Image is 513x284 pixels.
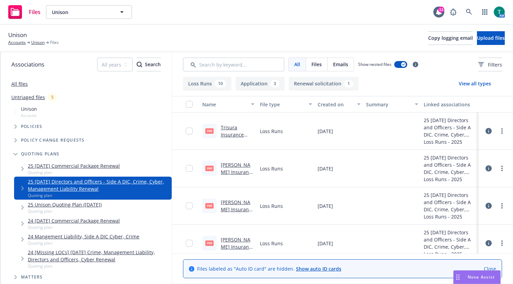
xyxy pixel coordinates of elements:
[428,31,473,45] button: Copy logging email
[438,7,444,13] div: 13
[48,93,57,101] div: 5
[28,169,120,175] span: Quoting plan
[205,240,214,246] span: pdf
[318,101,353,108] div: Created on
[5,2,43,22] a: Files
[260,101,305,108] div: File type
[8,31,27,39] span: Unison
[315,96,363,113] button: Created on
[344,80,353,87] div: 1
[424,117,476,138] div: 25 [DATE] Directors and Officers - Side A DIC, Crime, Cyber, Management Liability Renewal
[21,138,84,142] span: Policy change requests
[289,77,358,91] button: Renewal solicitation
[477,35,505,41] span: Upload files
[28,224,120,230] span: Quoting plan
[21,152,60,156] span: Quoting plans
[28,233,139,240] a: 24 Mangement Liability, Side A DIC Cyber, Crime
[205,128,214,133] span: pdf
[46,5,132,19] button: Unison
[28,201,102,208] a: 25 Unison Quoting Plan ([DATE])
[21,113,37,118] span: Account
[186,101,193,108] input: Select all
[28,192,169,198] span: Quoting plan
[498,164,506,173] a: more
[221,162,254,211] a: [PERSON_NAME] Insurance Group ML [DATE] - [DATE] Loss Runs - Valued [DATE].pdf
[424,213,476,220] div: Loss Runs - 2025
[21,275,43,279] span: Matters
[318,240,333,247] span: [DATE]
[21,105,37,113] span: Unison
[29,9,41,15] span: Files
[11,60,44,69] span: Associations
[28,263,169,269] span: Quoting plan
[446,5,460,19] a: Report a Bug
[468,274,495,280] span: Nova Assist
[294,61,300,68] span: All
[462,5,476,19] a: Search
[494,7,505,17] img: photo
[186,128,193,134] input: Toggle Row Selected
[205,203,214,208] span: pdf
[478,61,502,68] span: Filters
[358,61,391,67] span: Show nested files
[424,176,476,183] div: Loss Runs - 2025
[221,199,254,249] a: [PERSON_NAME] Insurance Group ML [DATE] - [DATE] Loss Runs - Valued [DATE].pdf
[8,39,26,46] a: Accounts
[478,58,502,71] button: Filters
[236,77,285,91] button: Application
[21,125,43,129] span: Policies
[260,240,283,247] span: Loss Runs
[363,96,421,113] button: Summary
[137,58,161,71] div: Search
[11,94,45,101] a: Untriaged files
[424,250,476,258] div: Loss Runs - 2025
[296,265,341,272] a: Show auto ID cards
[137,58,161,71] button: SearchSearch
[318,128,333,135] span: [DATE]
[477,31,505,45] button: Upload files
[488,61,502,68] span: Filters
[215,80,226,87] div: 10
[183,58,284,71] input: Search by keyword...
[424,101,476,108] div: Linked associations
[186,240,193,247] input: Toggle Row Selected
[484,265,496,272] a: Close
[28,240,139,246] span: Quoting plan
[498,202,506,210] a: more
[498,239,506,247] a: more
[270,80,280,87] div: 3
[199,96,257,113] button: Name
[428,35,473,41] span: Copy logging email
[311,61,322,68] span: Files
[31,39,45,46] a: Unison
[28,162,120,169] a: 25 [DATE] Commercial Package Renewal
[205,166,214,171] span: pdf
[260,128,283,135] span: Loss Runs
[183,77,231,91] button: Loss Runs
[333,61,348,68] span: Emails
[424,154,476,176] div: 25 [DATE] Directors and Officers - Side A DIC, Crime, Cyber, Management Liability Renewal
[421,96,479,113] button: Linked associations
[260,202,283,210] span: Loss Runs
[137,62,142,67] svg: Search
[186,165,193,172] input: Toggle Row Selected
[453,270,501,284] button: Nova Assist
[221,124,254,174] a: Trisura Insurance Company Cyber [DATE] - [DATE] Loss Runs - Valued [DATE].pdf
[478,5,492,19] a: Switch app
[28,249,169,263] a: 24 [Missing LOCs] [DATE] Crime, Management Liability, Directors and Officers, Cyber Renewal
[318,165,333,172] span: [DATE]
[257,96,315,113] button: File type
[454,271,462,284] div: Drag to move
[498,127,506,135] a: more
[424,229,476,250] div: 25 [DATE] Directors and Officers - Side A DIC, Crime, Cyber, Management Liability Renewal
[28,217,120,224] a: 24 [DATE] Commercial Package Renewal
[28,178,169,192] a: 25 [DATE] Directors and Officers - Side A DIC, Crime, Cyber, Management Liability Renewal
[260,165,283,172] span: Loss Runs
[11,81,28,87] a: All files
[186,202,193,209] input: Toggle Row Selected
[448,77,502,91] button: View all types
[366,101,411,108] div: Summary
[202,101,247,108] div: Name
[197,265,341,272] span: Files labeled as "Auto ID card" are hidden.
[28,208,102,214] span: Quoting plan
